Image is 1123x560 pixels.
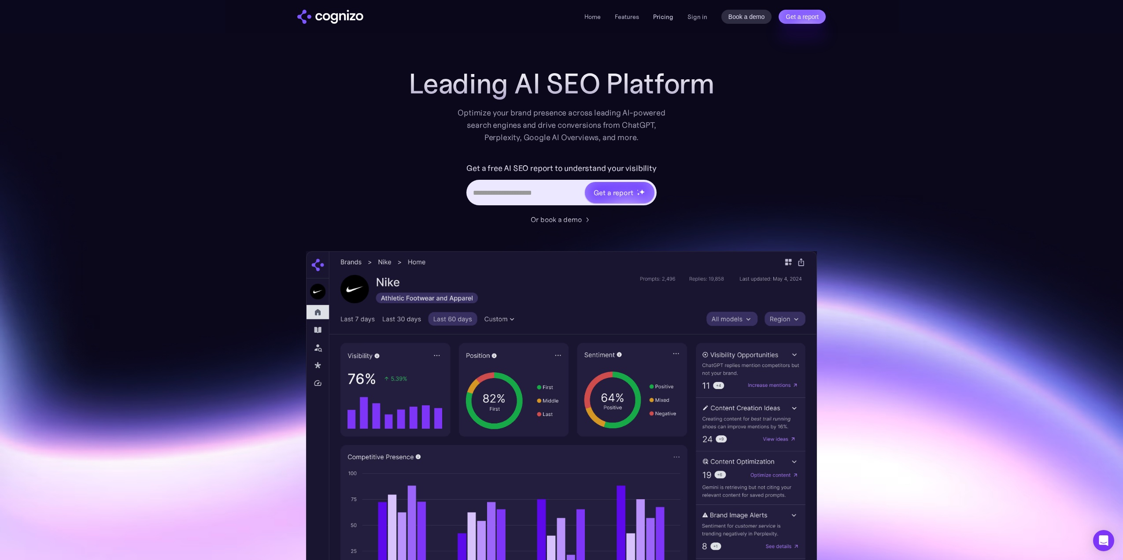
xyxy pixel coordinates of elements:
form: Hero URL Input Form [466,161,656,210]
img: star [639,189,645,195]
a: Features [615,13,639,21]
img: cognizo logo [297,10,363,24]
div: Get a report [594,187,633,198]
img: star [637,189,638,191]
a: Sign in [687,11,707,22]
a: Book a demo [721,10,772,24]
label: Get a free AI SEO report to understand your visibility [466,161,656,175]
a: Pricing [653,13,673,21]
a: Home [584,13,601,21]
a: home [297,10,363,24]
a: Get a report [779,10,826,24]
a: Get a reportstarstarstar [584,181,655,204]
div: Open Intercom Messenger [1093,530,1114,551]
div: Or book a demo [531,214,582,225]
div: Optimize your brand presence across leading AI-powered search engines and drive conversions from ... [453,107,670,144]
img: star [637,193,640,196]
a: Or book a demo [531,214,592,225]
h1: Leading AI SEO Platform [409,68,714,100]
